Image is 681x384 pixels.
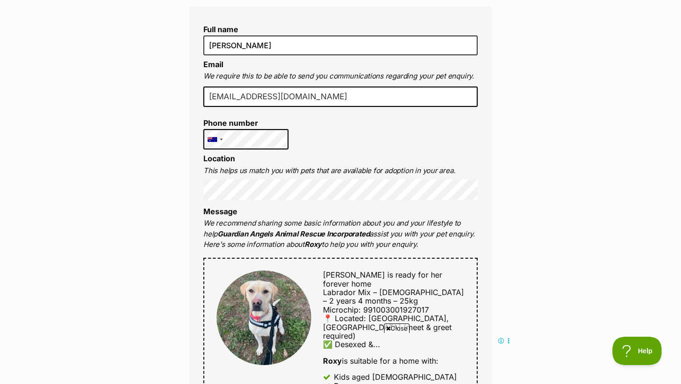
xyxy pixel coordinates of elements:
[203,207,237,216] label: Message
[203,154,235,163] label: Location
[384,323,410,333] span: Close
[203,218,478,250] p: We recommend sharing some basic information about you and your lifestyle to help assist you with ...
[203,166,478,176] p: This helps us match you with pets that are available for adoption in your area.
[217,271,311,365] img: Roxy
[323,270,464,349] span: [PERSON_NAME] is ready for her forever home Labrador Mix – [DEMOGRAPHIC_DATA] – 2 years 4 months ...
[203,25,478,34] label: Full name
[203,60,223,69] label: Email
[204,130,226,149] div: Australia: +61
[203,119,288,127] label: Phone number
[305,240,322,249] strong: Roxy
[612,337,662,365] iframe: Help Scout Beacon - Open
[218,229,369,238] strong: Guardian Angels Animal Rescue Incorporated
[203,35,478,55] input: E.g. Jimmy Chew
[203,71,478,82] p: We require this to be able to send you communications regarding your pet enquiry.
[168,337,513,379] iframe: Advertisement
